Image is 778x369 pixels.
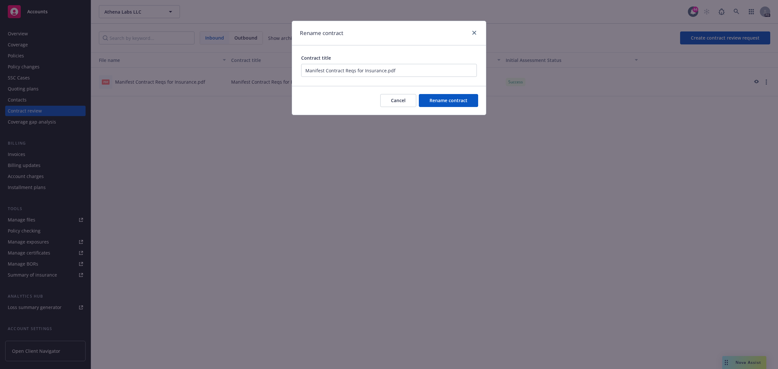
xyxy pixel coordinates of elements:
input: Enter a title for this contract [301,64,477,77]
span: Contract title [301,55,331,61]
h1: Rename contract [300,29,343,37]
span: Cancel [391,97,406,103]
button: Cancel [380,94,416,107]
button: Rename contract [419,94,478,107]
a: close [470,29,478,37]
span: Rename contract [430,97,467,103]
